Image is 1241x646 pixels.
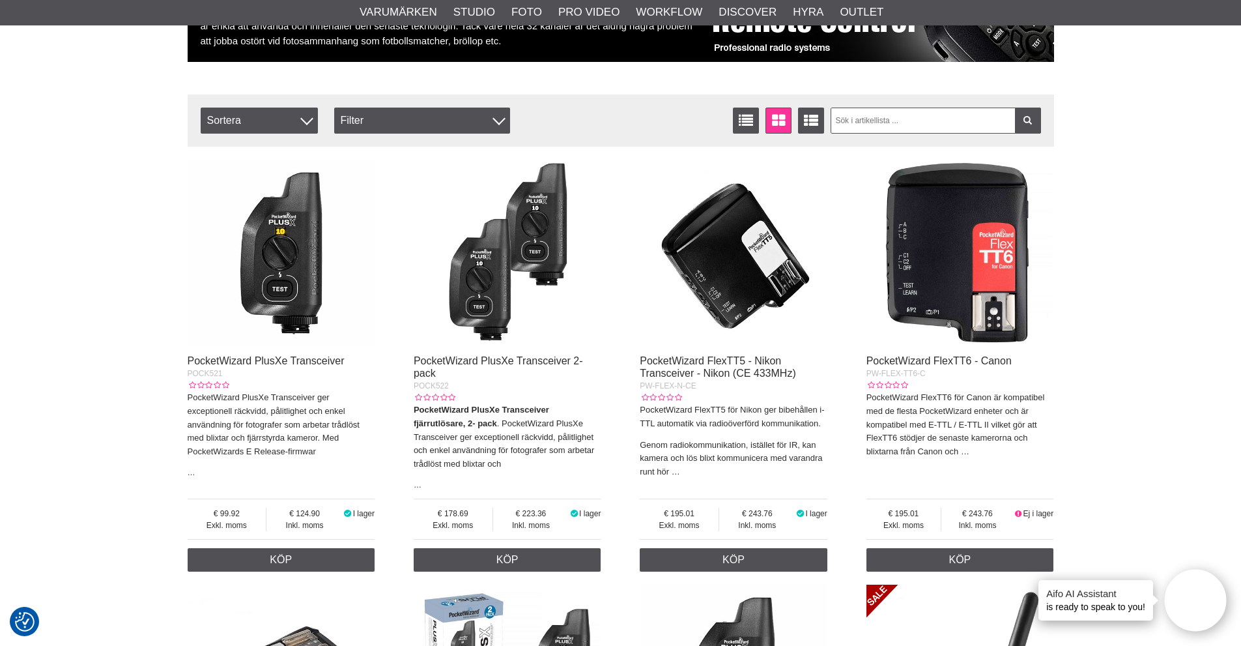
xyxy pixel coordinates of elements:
button: Samtyckesinställningar [15,610,35,634]
div: Filter [334,108,510,134]
a: … [188,468,195,477]
p: PocketWizard FlexTT5 för Nikon ger bibehållen i-TTL automatik via radioöverförd kommunikation. [640,404,827,431]
span: Inkl. moms [941,520,1014,531]
span: Exkl. moms [414,520,492,531]
div: Kundbetyg: 0 [414,392,455,404]
span: Exkl. moms [188,520,266,531]
a: PocketWizard FlexTT5 - Nikon Transceiver - Nikon (CE 433MHz) [640,355,795,379]
div: Kundbetyg: 0 [640,392,681,404]
span: Ej i lager [1023,509,1053,518]
span: 195.01 [866,508,941,520]
a: Köp [866,548,1054,572]
div: is ready to speak to you! [1038,580,1153,621]
span: I lager [579,509,601,518]
input: Sök i artikellista ... [831,108,1041,134]
p: Genom radiokommunikation, istället för IR, kan kamera och lös blixt kommunicera med varandra runt... [640,439,827,479]
a: Köp [188,548,375,572]
img: Revisit consent button [15,612,35,632]
a: … [414,480,421,490]
span: I lager [805,509,827,518]
img: PocketWizard PlusXe Transceiver 2-pack [414,160,601,347]
span: 124.90 [266,508,343,520]
span: Exkl. moms [640,520,719,531]
span: POCK522 [414,381,449,390]
span: 223.36 [493,508,569,520]
h4: Aifo AI Assistant [1046,587,1145,600]
span: Sortera [201,108,318,134]
a: Outlet [840,4,883,21]
img: PocketWizard PlusXe Transceiver [188,160,375,347]
a: Filtrera [1015,108,1041,134]
a: … [961,447,969,456]
p: PocketWizard FlexTT6 för Canon är kompatibel med de flesta PocketWizard enheter och är kompatibel... [866,391,1054,459]
a: Studio [453,4,495,21]
a: Pro Video [558,4,620,21]
i: I lager [795,509,806,518]
span: PW-FLEX-TT6-C [866,369,926,378]
div: Kundbetyg: 0 [188,379,229,391]
a: Workflow [636,4,702,21]
span: PW-FLEX-N-CE [640,381,696,390]
span: Exkl. moms [866,520,941,531]
span: 243.76 [719,508,795,520]
i: I lager [343,509,353,518]
a: … [672,467,680,477]
span: 178.69 [414,508,492,520]
i: Ej i lager [1014,509,1023,518]
a: Fönstervisning [765,108,792,134]
span: I lager [353,509,375,518]
a: Köp [414,548,601,572]
a: PocketWizard PlusXe Transceiver 2-pack [414,355,583,379]
span: Inkl. moms [719,520,795,531]
p: PocketWizard PlusXe Transceiver ger exceptionell räckvidd, pålitlighet och enkel användning för f... [188,391,375,459]
span: POCK521 [188,369,223,378]
span: Inkl. moms [266,520,343,531]
a: Listvisning [733,108,759,134]
p: . PocketWizard PlusXe Transceiver ger exceptionell räckvidd, pålitlighet och enkel användning för... [414,404,601,471]
strong: PocketWizard PlusXe Transceiver fjärrutlösare, 2- pack [414,405,549,428]
span: 243.76 [941,508,1014,520]
a: Utökad listvisning [798,108,824,134]
a: Discover [719,4,777,21]
a: Foto [511,4,542,21]
a: PocketWizard PlusXe Transceiver [188,355,345,366]
a: PocketWizard FlexTT6 - Canon [866,355,1012,366]
a: Hyra [793,4,823,21]
span: 195.01 [640,508,719,520]
a: Varumärken [360,4,437,21]
a: Köp [640,548,827,572]
span: Inkl. moms [493,520,569,531]
img: PocketWizard FlexTT6 - Canon [866,160,1054,347]
span: 99.92 [188,508,266,520]
i: I lager [569,509,579,518]
img: PocketWizard FlexTT5 - Nikon Transceiver - Nikon (CE 433MHz) [640,160,827,347]
div: Kundbetyg: 0 [866,379,908,391]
